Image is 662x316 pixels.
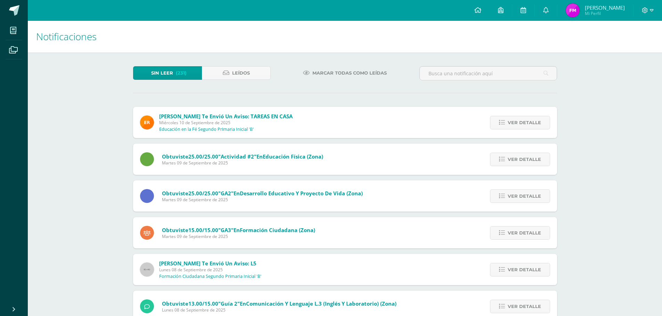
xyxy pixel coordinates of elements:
[151,67,173,79] span: Sin leer
[36,30,97,43] span: Notificaciones
[159,127,254,132] p: Educación en la Fé Segundo Primaria Inicial 'B'
[508,227,541,239] span: Ver detalle
[188,153,218,160] span: 25.00/25.00
[188,300,218,307] span: 13.00/15.00
[585,4,625,11] span: [PERSON_NAME]
[162,307,397,313] span: Lunes 08 de Septiembre de 2025
[420,67,557,80] input: Busca una notificación aquí
[218,300,240,307] span: "Guía 2"
[566,3,580,17] img: 649b29a8cff16ba6c78d8d96e15e2295.png
[140,116,154,129] img: 890e40971ad6f46e050b48f7f5834b7c.png
[188,190,218,197] span: 25.00/25.00
[162,197,363,203] span: Martes 09 de Septiembre de 2025
[162,300,397,307] span: Obtuviste en
[508,300,541,313] span: Ver detalle
[585,10,625,16] span: Mi Perfil
[508,116,541,129] span: Ver detalle
[508,190,541,203] span: Ver detalle
[162,153,323,160] span: Obtuviste en
[232,67,250,79] span: Leídos
[240,227,315,233] span: Formación Ciudadana (Zona)
[508,263,541,276] span: Ver detalle
[133,66,202,80] a: Sin leer(231)
[263,153,323,160] span: Educación Física (Zona)
[159,260,256,267] span: [PERSON_NAME] te envió un aviso: L5
[140,263,154,276] img: 60x60
[218,190,234,197] span: "GA2"
[159,267,261,273] span: Lunes 08 de Septiembre de 2025
[188,227,218,233] span: 15.00/15.00
[240,190,363,197] span: Desarrollo Educativo y Proyecto de Vida (Zona)
[218,153,256,160] span: "Actividad #2"
[508,153,541,166] span: Ver detalle
[246,300,397,307] span: Comunicación y Lenguaje L.3 (Inglés y Laboratorio) (Zona)
[159,113,293,120] span: [PERSON_NAME] te envió un aviso: TAREAS EN CASA
[159,120,293,126] span: Miércoles 10 de Septiembre de 2025
[159,274,261,279] p: Formación Ciudadana Segundo Primaria Inicial 'B'
[294,66,395,80] a: Marcar todas como leídas
[162,233,315,239] span: Martes 09 de Septiembre de 2025
[162,190,363,197] span: Obtuviste en
[202,66,271,80] a: Leídos
[162,227,315,233] span: Obtuviste en
[162,160,323,166] span: Martes 09 de Septiembre de 2025
[218,227,234,233] span: "GA3"
[312,67,387,79] span: Marcar todas como leídas
[176,67,187,79] span: (231)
